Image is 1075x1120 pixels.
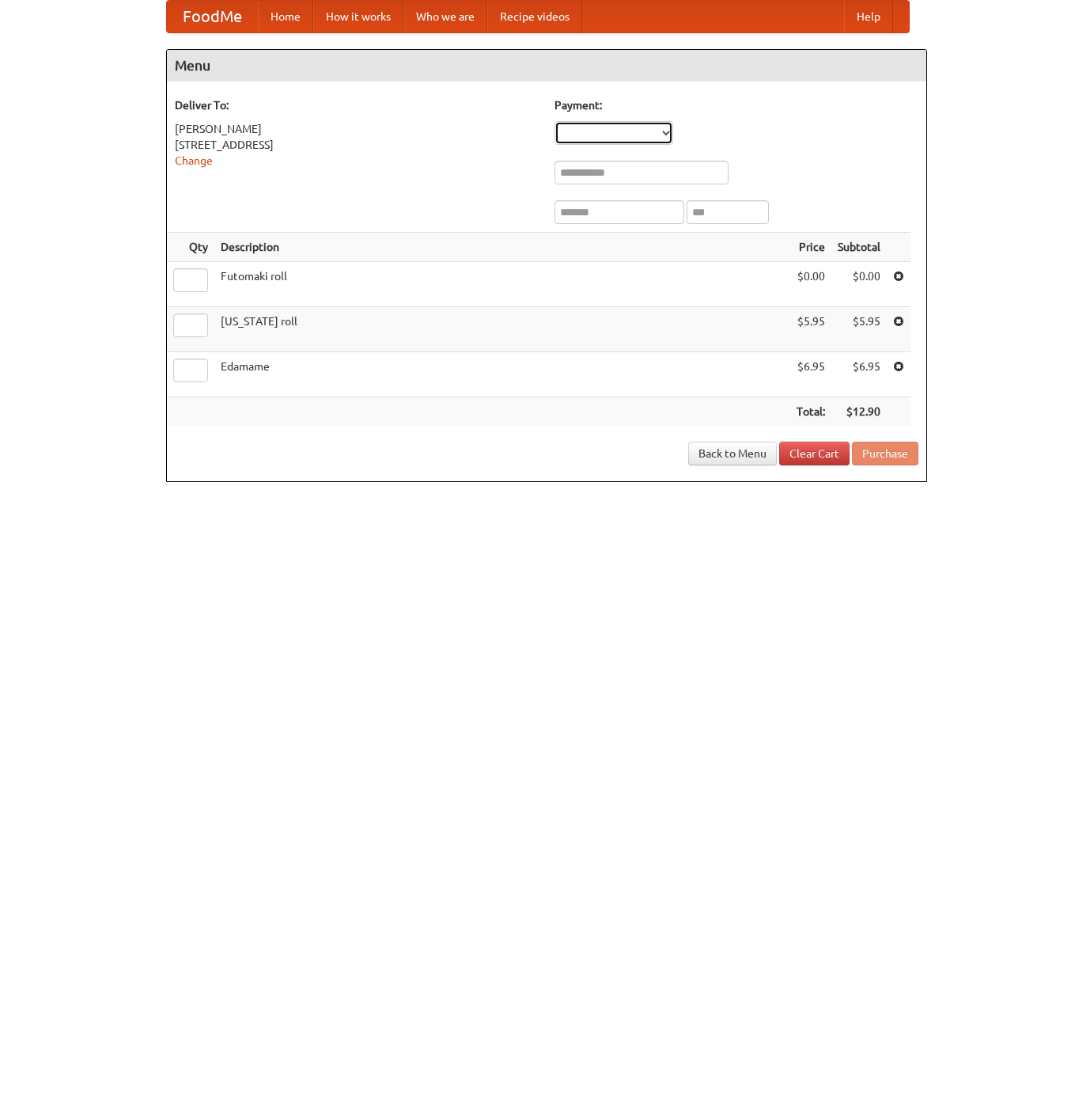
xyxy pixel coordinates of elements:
td: Edamame [214,352,790,397]
a: FoodMe [167,1,258,32]
h5: Deliver To: [175,97,539,113]
td: $0.00 [790,262,831,307]
a: Help [844,1,893,32]
td: [US_STATE] roll [214,307,790,352]
a: How it works [313,1,403,32]
a: Change [175,154,213,167]
td: $0.00 [831,262,887,307]
div: [PERSON_NAME] [175,121,539,137]
th: $12.90 [831,397,887,427]
td: $6.95 [790,352,831,397]
button: Purchase [852,442,918,465]
td: $6.95 [831,352,887,397]
td: Futomaki roll [214,262,790,307]
th: Qty [167,233,214,262]
h5: Payment: [555,97,918,113]
th: Subtotal [831,233,887,262]
div: [STREET_ADDRESS] [175,137,539,153]
th: Price [790,233,831,262]
a: Who we are [403,1,487,32]
a: Home [258,1,313,32]
a: Back to Menu [688,442,777,465]
td: $5.95 [790,307,831,352]
th: Description [214,233,790,262]
th: Total: [790,397,831,427]
h4: Menu [167,50,926,82]
td: $5.95 [831,307,887,352]
a: Clear Cart [779,442,850,465]
a: Recipe videos [487,1,582,32]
